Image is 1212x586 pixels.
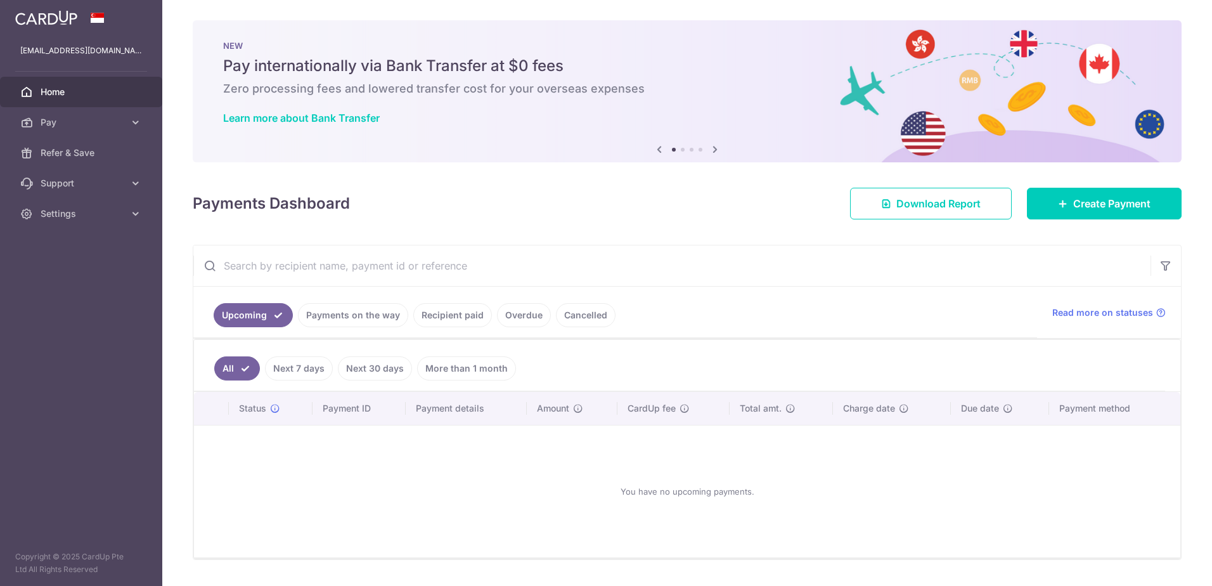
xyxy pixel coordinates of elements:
[850,188,1012,219] a: Download Report
[740,402,782,415] span: Total amt.
[265,356,333,381] a: Next 7 days
[537,402,569,415] span: Amount
[214,356,260,381] a: All
[193,20,1182,162] img: Bank transfer banner
[1052,306,1166,319] a: Read more on statuses
[1027,188,1182,219] a: Create Payment
[961,402,999,415] span: Due date
[313,392,406,425] th: Payment ID
[298,303,408,327] a: Payments on the way
[497,303,551,327] a: Overdue
[1052,306,1153,319] span: Read more on statuses
[417,356,516,381] a: More than 1 month
[20,44,142,57] p: [EMAIL_ADDRESS][DOMAIN_NAME]
[41,116,124,129] span: Pay
[193,245,1151,286] input: Search by recipient name, payment id or reference
[41,86,124,98] span: Home
[406,392,527,425] th: Payment details
[239,402,266,415] span: Status
[41,146,124,159] span: Refer & Save
[15,10,77,25] img: CardUp
[223,81,1151,96] h6: Zero processing fees and lowered transfer cost for your overseas expenses
[214,303,293,327] a: Upcoming
[193,192,350,215] h4: Payments Dashboard
[896,196,981,211] span: Download Report
[1049,392,1180,425] th: Payment method
[223,112,380,124] a: Learn more about Bank Transfer
[556,303,616,327] a: Cancelled
[843,402,895,415] span: Charge date
[338,356,412,381] a: Next 30 days
[209,436,1165,547] div: You have no upcoming payments.
[413,303,492,327] a: Recipient paid
[223,56,1151,76] h5: Pay internationally via Bank Transfer at $0 fees
[223,41,1151,51] p: NEW
[1131,548,1199,580] iframe: Opens a widget where you can find more information
[1073,196,1151,211] span: Create Payment
[628,402,676,415] span: CardUp fee
[41,177,124,190] span: Support
[41,207,124,220] span: Settings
